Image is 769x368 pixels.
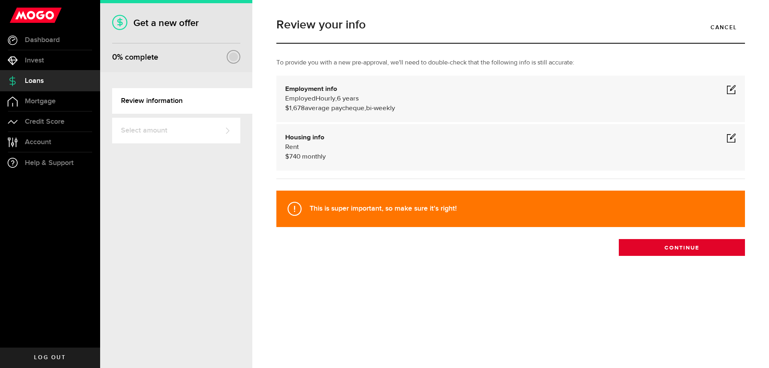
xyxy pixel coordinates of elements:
span: Mortgage [25,98,56,105]
span: Help & Support [25,159,74,167]
a: Cancel [703,19,745,36]
span: 740 [289,153,300,160]
span: , [335,95,337,102]
strong: This is super important, so make sure it's right! [310,204,457,213]
span: Invest [25,57,44,64]
b: Housing info [285,134,324,141]
button: Continue [619,239,745,256]
b: Employment info [285,86,337,93]
span: $1,678 [285,105,305,112]
a: Select amount [112,118,240,143]
button: Open LiveChat chat widget [6,3,30,27]
span: average paycheque, [305,105,366,112]
span: Loans [25,77,44,84]
span: Account [25,139,51,146]
span: Rent [285,144,299,151]
p: To provide you with a new pre-approval, we'll need to double-check that the following info is sti... [276,58,745,68]
a: Review information [112,88,252,114]
span: Employed [285,95,316,102]
span: monthly [302,153,326,160]
span: bi-weekly [366,105,395,112]
span: $ [285,153,289,160]
h1: Get a new offer [112,17,240,29]
span: Dashboard [25,36,60,44]
span: Credit Score [25,118,64,125]
span: Log out [34,355,66,360]
span: 6 years [337,95,359,102]
h1: Review your info [276,19,745,31]
span: 0 [112,52,117,62]
div: % complete [112,50,158,64]
span: Hourly [316,95,335,102]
